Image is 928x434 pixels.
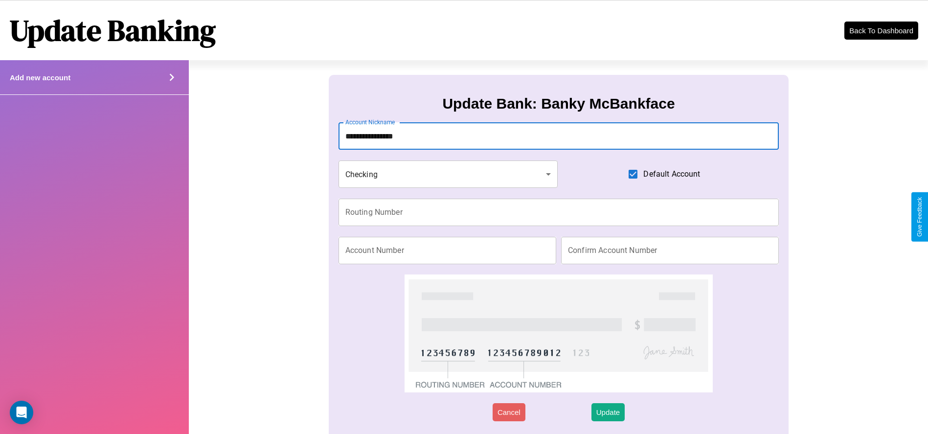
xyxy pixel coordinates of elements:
[10,73,70,82] h4: Add new account
[405,274,713,392] img: check
[591,403,625,421] button: Update
[339,160,558,188] div: Checking
[916,197,923,237] div: Give Feedback
[493,403,525,421] button: Cancel
[10,401,33,424] div: Open Intercom Messenger
[643,168,700,180] span: Default Account
[442,95,675,112] h3: Update Bank: Banky McBankface
[844,22,918,40] button: Back To Dashboard
[10,10,216,50] h1: Update Banking
[345,118,395,126] label: Account Nickname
